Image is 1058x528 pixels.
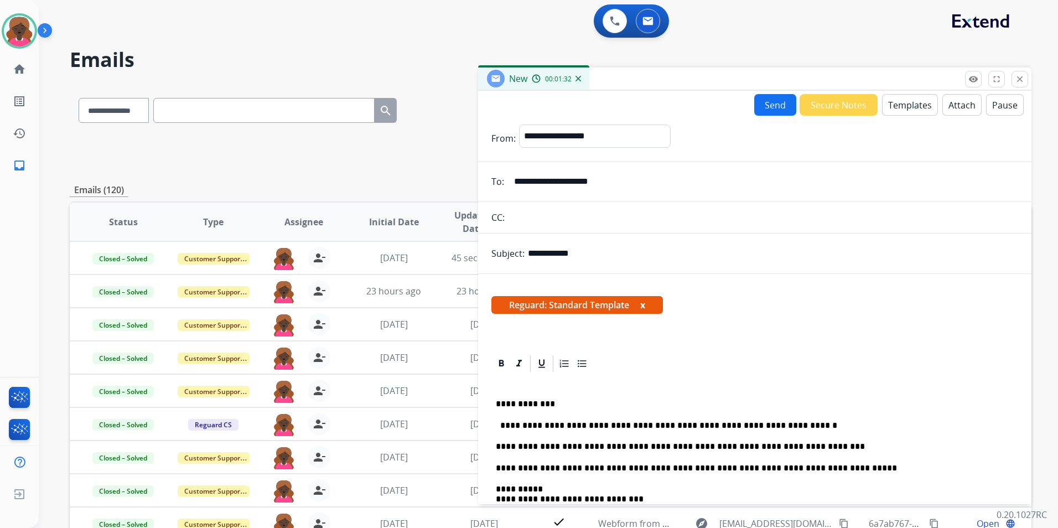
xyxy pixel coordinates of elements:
[491,175,504,188] p: To:
[178,286,250,298] span: Customer Support
[968,74,978,84] mat-icon: remove_red_eye
[178,319,250,331] span: Customer Support
[92,286,154,298] span: Closed – Solved
[491,211,505,224] p: CC:
[640,298,645,312] button: x
[109,215,138,229] span: Status
[457,285,511,297] span: 23 hours ago
[380,418,408,430] span: [DATE]
[4,15,35,46] img: avatar
[545,75,572,84] span: 00:01:32
[380,451,408,463] span: [DATE]
[800,94,878,116] button: Secure Notes
[273,446,295,469] img: agent-avatar
[448,209,498,235] span: Updated Date
[92,319,154,331] span: Closed – Solved
[1015,74,1025,84] mat-icon: close
[992,74,1002,84] mat-icon: fullscreen
[13,159,26,172] mat-icon: inbox
[491,296,663,314] span: Reguard: Standard Template
[380,318,408,330] span: [DATE]
[754,94,796,116] button: Send
[470,385,498,397] span: [DATE]
[986,94,1024,116] button: Pause
[178,485,250,497] span: Customer Support
[178,253,250,265] span: Customer Support
[13,95,26,108] mat-icon: list_alt
[380,252,408,264] span: [DATE]
[70,183,128,197] p: Emails (120)
[380,385,408,397] span: [DATE]
[491,247,525,260] p: Subject:
[178,353,250,364] span: Customer Support
[13,127,26,140] mat-icon: history
[273,280,295,303] img: agent-avatar
[178,386,250,397] span: Customer Support
[366,285,421,297] span: 23 hours ago
[203,215,224,229] span: Type
[273,247,295,270] img: agent-avatar
[70,49,1031,71] h2: Emails
[273,313,295,337] img: agent-avatar
[273,413,295,436] img: agent-avatar
[13,63,26,76] mat-icon: home
[556,355,573,372] div: Ordered List
[313,351,326,364] mat-icon: person_remove
[313,284,326,298] mat-icon: person_remove
[92,485,154,497] span: Closed – Solved
[997,508,1047,521] p: 0.20.1027RC
[313,451,326,464] mat-icon: person_remove
[470,418,498,430] span: [DATE]
[313,318,326,331] mat-icon: person_remove
[380,484,408,496] span: [DATE]
[380,351,408,364] span: [DATE]
[313,384,326,397] mat-icon: person_remove
[470,351,498,364] span: [DATE]
[92,253,154,265] span: Closed – Solved
[379,104,392,117] mat-icon: search
[369,215,419,229] span: Initial Date
[470,318,498,330] span: [DATE]
[313,484,326,497] mat-icon: person_remove
[284,215,323,229] span: Assignee
[92,452,154,464] span: Closed – Solved
[452,252,516,264] span: 45 seconds ago
[92,386,154,397] span: Closed – Solved
[493,355,510,372] div: Bold
[509,73,527,85] span: New
[882,94,938,116] button: Templates
[188,419,238,431] span: Reguard CS
[470,484,498,496] span: [DATE]
[273,479,295,503] img: agent-avatar
[178,452,250,464] span: Customer Support
[273,380,295,403] img: agent-avatar
[942,94,982,116] button: Attach
[92,353,154,364] span: Closed – Solved
[313,417,326,431] mat-icon: person_remove
[574,355,590,372] div: Bullet List
[491,132,516,145] p: From:
[273,346,295,370] img: agent-avatar
[533,355,550,372] div: Underline
[511,355,527,372] div: Italic
[92,419,154,431] span: Closed – Solved
[313,251,326,265] mat-icon: person_remove
[470,451,498,463] span: [DATE]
